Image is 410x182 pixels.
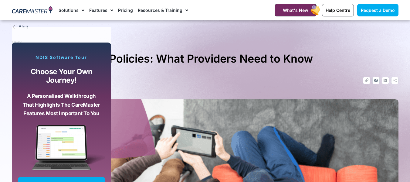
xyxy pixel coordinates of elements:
[18,125,105,177] img: CareMaster Software Mockup on Screen
[18,55,105,60] p: NDIS Software Tour
[275,4,317,16] a: What's New
[326,8,350,13] span: Help Centre
[17,23,28,30] span: Blog
[22,92,101,118] p: A personalised walkthrough that highlights the CareMaster features most important to you
[361,8,395,13] span: Request a Demo
[22,67,101,85] p: Choose your own journey!
[322,4,354,16] a: Help Centre
[12,23,398,30] a: Blog
[12,6,53,15] img: CareMaster Logo
[357,4,398,16] a: Request a Demo
[283,8,308,13] span: What's New
[12,50,398,68] h1: NDIS Cancellation Policies: What Providers Need to Know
